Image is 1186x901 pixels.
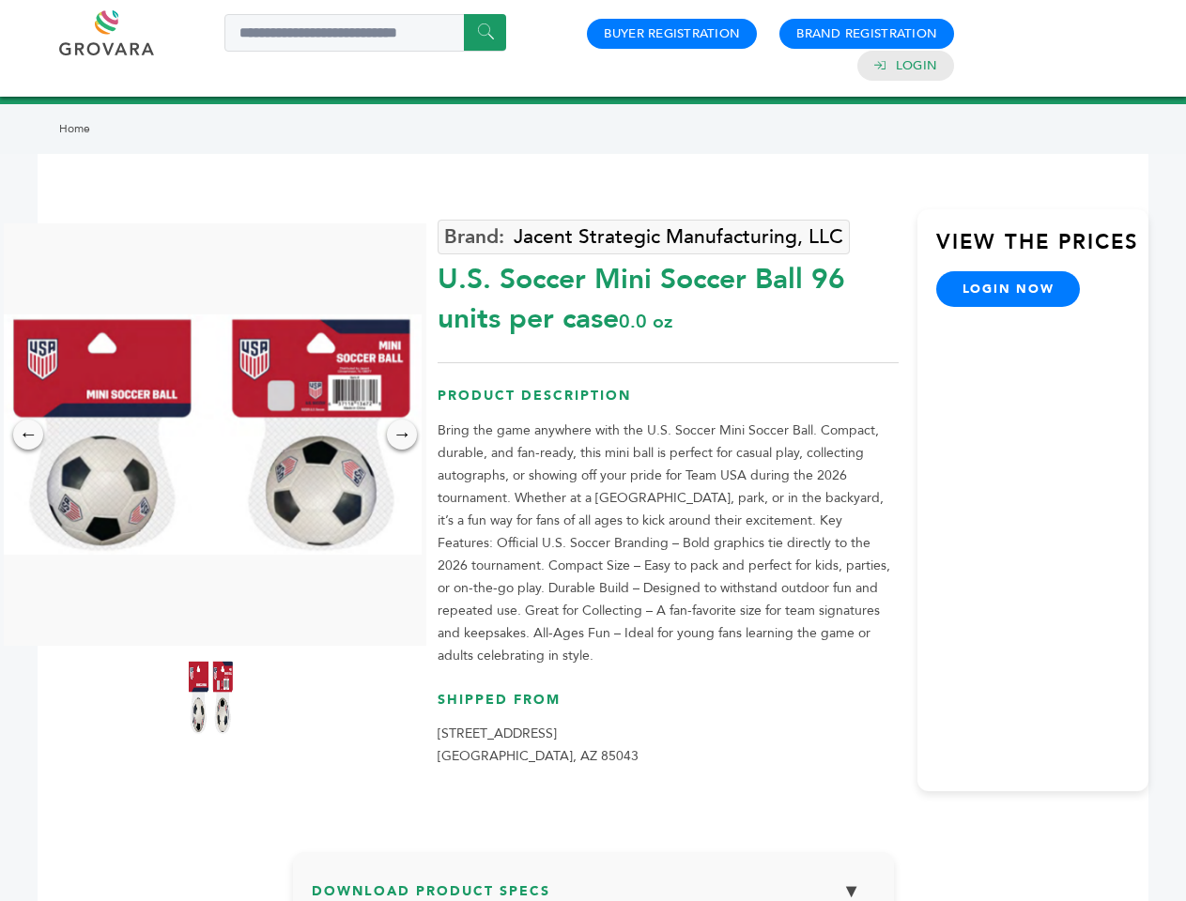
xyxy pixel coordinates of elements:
[438,220,850,254] a: Jacent Strategic Manufacturing, LLC
[59,121,90,136] a: Home
[387,420,417,450] div: →
[796,25,937,42] a: Brand Registration
[936,271,1081,307] a: login now
[13,420,43,450] div: ←
[438,723,899,768] p: [STREET_ADDRESS] [GEOGRAPHIC_DATA], AZ 85043
[187,660,234,735] img: U.S. Soccer Mini Soccer Ball 96 units per case 0.0 oz
[619,309,672,334] span: 0.0 oz
[896,57,937,74] a: Login
[438,387,899,420] h3: Product Description
[604,25,740,42] a: Buyer Registration
[438,251,899,339] div: U.S. Soccer Mini Soccer Ball 96 units per case
[224,14,506,52] input: Search a product or brand...
[438,420,899,667] p: Bring the game anywhere with the U.S. Soccer Mini Soccer Ball. Compact, durable, and fan-ready, t...
[438,691,899,724] h3: Shipped From
[936,228,1148,271] h3: View the Prices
